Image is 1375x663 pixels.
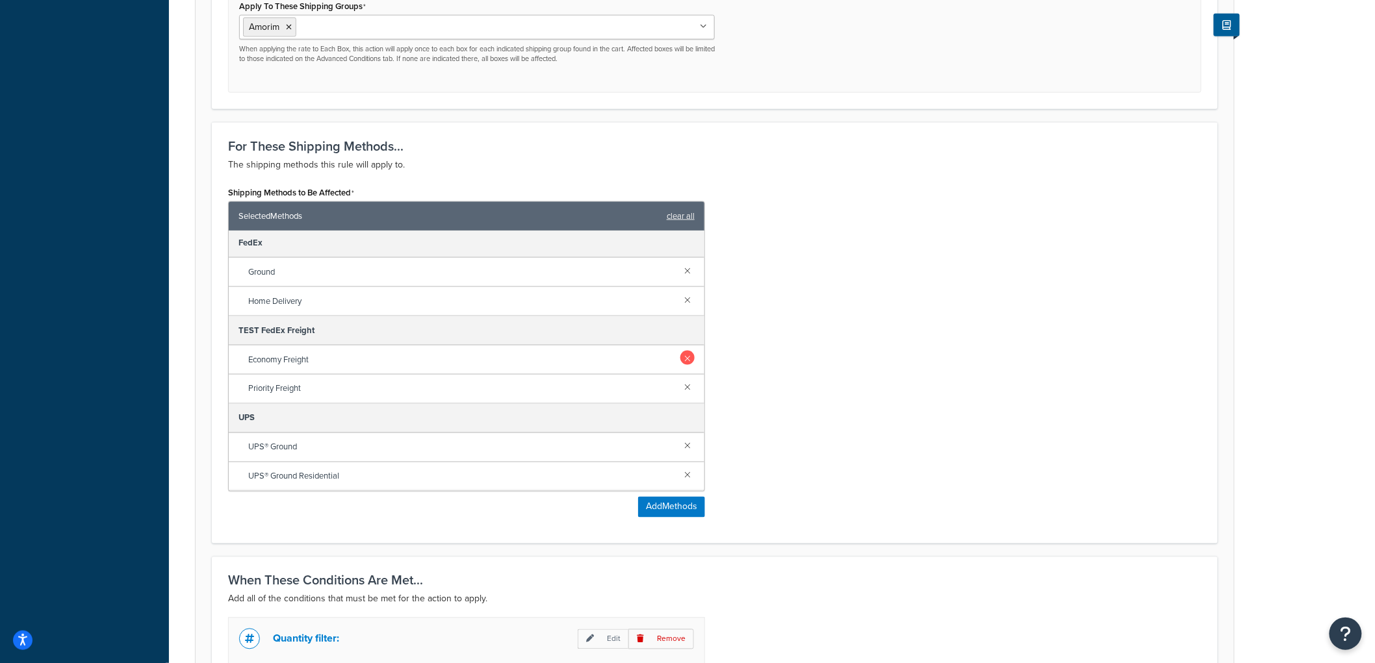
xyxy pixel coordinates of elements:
span: Ground [248,263,674,281]
p: Edit [578,629,628,649]
p: When applying the rate to Each Box, this action will apply once to each box for each indicated sh... [239,44,715,64]
h3: When These Conditions Are Met... [228,573,1202,588]
span: UPS® Ground Residential [248,468,674,486]
button: Open Resource Center [1330,618,1362,650]
button: AddMethods [638,497,705,518]
span: Home Delivery [248,292,674,310]
label: Shipping Methods to Be Affected [228,188,354,198]
div: FedEx [229,229,704,258]
span: Priority Freight [248,380,674,398]
span: Amorim [249,20,279,34]
label: Apply To These Shipping Groups [239,1,366,12]
a: clear all [667,207,695,225]
p: Quantity filter: [273,630,339,648]
div: TEST FedEx Freight [229,316,704,345]
button: Show Help Docs [1214,14,1240,36]
p: The shipping methods this rule will apply to. [228,157,1202,173]
h3: For These Shipping Methods... [228,139,1202,153]
div: UPS [229,404,704,433]
p: Add all of the conditions that must be met for the action to apply. [228,592,1202,607]
span: Selected Methods [238,207,660,225]
span: Economy Freight [248,351,674,369]
span: UPS® Ground [248,438,674,457]
p: Remove [628,629,694,649]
